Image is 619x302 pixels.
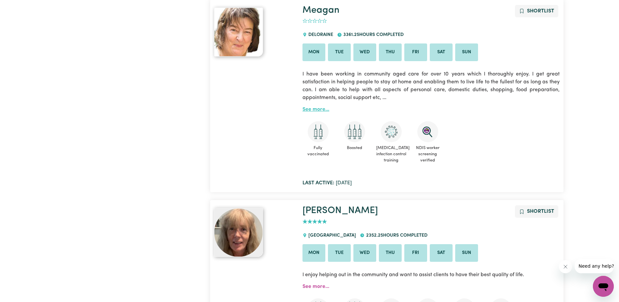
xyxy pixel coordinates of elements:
[412,142,443,166] span: NDIS worker screening verified
[593,276,614,297] iframe: Button to launch messaging window
[455,244,478,262] li: Available on Sun
[214,8,263,57] img: View Meagan's profile
[337,26,407,44] div: 3361.25 hours completed
[455,43,478,61] li: Available on Sun
[302,43,325,61] li: Available on Mon
[376,142,407,166] span: [MEDICAL_DATA] infection control training
[4,5,39,10] span: Need any help?
[360,227,431,244] div: 2352.25 hours completed
[430,244,453,262] li: Available on Sat
[527,209,554,214] span: Shortlist
[302,142,334,160] span: Fully vaccinated
[353,43,376,61] li: Available on Wed
[308,121,329,142] img: Care and support worker has received 2 doses of COVID-19 vaccine
[302,26,337,44] div: DELORAINE
[214,8,295,57] a: Meagan
[430,43,453,61] li: Available on Sat
[214,208,295,257] a: Cherie-Anne
[302,206,378,215] a: [PERSON_NAME]
[379,244,402,262] li: Available on Thu
[302,267,560,283] p: I enjoy helping out in the community and want to assist clients to have their best quality of life.
[302,180,334,186] b: Last active:
[214,208,263,257] img: View Cherie-Anne's profile
[559,260,572,273] iframe: Close message
[302,180,352,186] span: [DATE]
[302,227,360,244] div: [GEOGRAPHIC_DATA]
[302,107,329,112] a: See more...
[302,66,560,106] p: I have been working in community aged care for over 10 years which I thoroughly enjoy. I get grea...
[379,43,402,61] li: Available on Thu
[353,244,376,262] li: Available on Wed
[404,244,427,262] li: Available on Fri
[515,205,558,218] button: Add to shortlist
[381,121,402,142] img: CS Academy: COVID-19 Infection Control Training course completed
[344,121,365,142] img: Care and support worker has received booster dose of COVID-19 vaccination
[302,6,339,15] a: Meagan
[328,244,351,262] li: Available on Tue
[339,142,370,154] span: Boosted
[302,244,325,262] li: Available on Mon
[302,218,327,226] div: add rating by typing an integer from 0 to 5 or pressing arrow keys
[328,43,351,61] li: Available on Tue
[417,121,438,142] img: NDIS Worker Screening Verified
[515,5,558,17] button: Add to shortlist
[302,284,329,289] a: See more...
[302,17,327,25] div: add rating by typing an integer from 0 to 5 or pressing arrow keys
[404,43,427,61] li: Available on Fri
[575,259,614,273] iframe: Message from company
[527,8,554,14] span: Shortlist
